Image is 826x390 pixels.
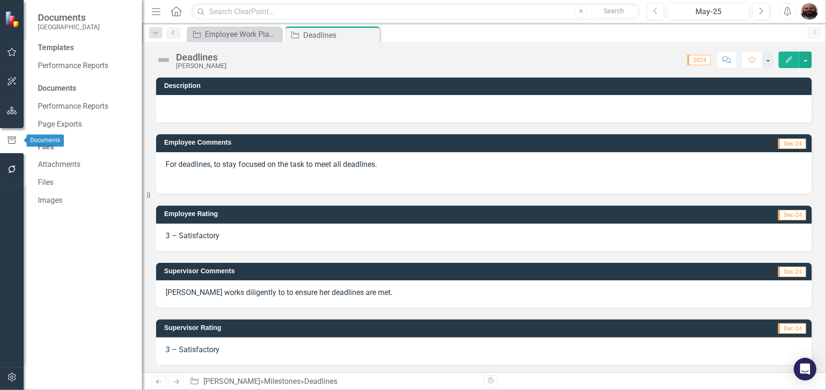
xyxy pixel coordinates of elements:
[203,377,260,386] a: [PERSON_NAME]
[166,159,802,172] p: For deadlines, to stay focused on the task to meet all deadlines.
[38,142,132,153] div: Files
[778,139,806,149] span: Dec-24
[156,52,171,68] img: Not Defined
[164,210,582,217] h3: Employee Rating
[794,358,817,381] div: Open Intercom Messenger
[176,52,227,62] div: Deadlines
[667,3,750,20] button: May-25
[5,11,21,27] img: ClearPoint Strategy
[166,231,220,240] span: 3 – Satisfactory
[164,324,591,331] h3: Supervisor Rating
[670,6,747,17] div: May-25
[164,268,621,275] h3: Supervisor Comments
[38,43,132,53] div: Templates
[166,287,802,298] p: [PERSON_NAME] works diligently to to ensure her deadlines are met.
[38,177,132,188] a: Files
[38,101,132,112] a: Performance Reports
[38,119,132,130] a: Page Exports
[38,195,132,206] a: Images
[604,7,624,15] span: Search
[38,83,132,94] div: Documents
[778,267,806,277] span: Dec-24
[801,3,818,20] img: Christopher Nutgrass
[205,28,279,40] div: Employee Work Plan Milestones to Update
[164,82,807,89] h3: Description
[189,28,279,40] a: Employee Work Plan Milestones to Update
[687,55,711,65] span: 2024
[164,139,614,146] h3: Employee Comments
[304,377,337,386] div: Deadlines
[166,345,220,354] span: 3 – Satisfactory
[190,376,477,387] div: » »
[26,135,64,147] div: Documents
[176,62,227,69] div: [PERSON_NAME]
[38,61,132,71] a: Performance Reports
[303,29,378,41] div: Deadlines
[192,3,640,20] input: Search ClearPoint...
[38,12,100,23] span: Documents
[778,210,806,220] span: Dec-24
[264,377,300,386] a: Milestones
[38,159,132,170] a: Attachments
[778,323,806,334] span: Dec-24
[590,5,638,18] button: Search
[38,23,100,31] small: [GEOGRAPHIC_DATA]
